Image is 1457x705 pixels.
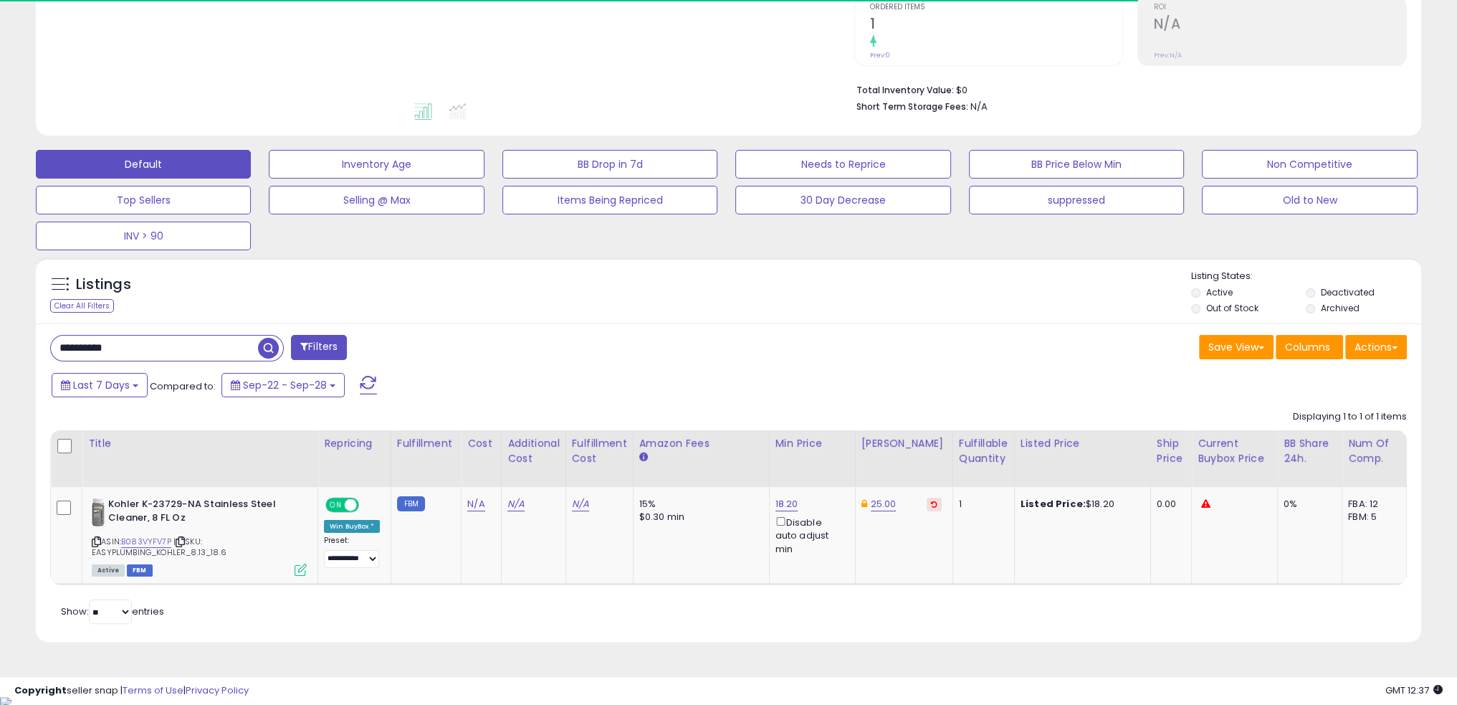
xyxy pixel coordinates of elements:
button: Old to New [1202,186,1417,214]
a: B083VYFV7P [121,536,171,548]
button: Sep-22 - Sep-28 [221,373,345,397]
div: Clear All Filters [50,299,114,313]
div: [PERSON_NAME] [861,436,947,451]
button: BB Drop in 7d [502,150,717,179]
div: 0.00 [1157,498,1180,511]
div: Preset: [324,536,380,568]
div: Min Price [775,436,849,451]
button: INV > 90 [36,222,251,250]
button: 30 Day Decrease [735,186,950,214]
b: Listed Price: [1021,497,1086,511]
b: Kohler K-23729-NA Stainless Steel Cleaner, 8 FL Oz [108,498,282,528]
button: Default [36,150,251,179]
li: $0 [856,80,1396,98]
button: BB Price Below Min [969,150,1184,179]
div: $18.20 [1021,498,1140,511]
button: Last 7 Days [52,373,148,397]
span: All listings currently available for purchase on Amazon [92,564,125,577]
span: Sep-22 - Sep-28 [243,378,327,392]
small: Prev: N/A [1153,51,1181,60]
div: Title [88,436,312,451]
small: Prev: 0 [870,51,890,60]
label: Deactivated [1321,286,1375,298]
button: Actions [1345,335,1407,359]
button: Save View [1199,335,1274,359]
span: 2025-10-6 12:37 GMT [1385,683,1443,697]
div: Fulfillment [397,436,455,451]
span: Last 7 Days [73,378,130,392]
span: Compared to: [150,379,216,393]
img: 31vTUZBytFL._SL40_.jpg [92,498,105,526]
span: ON [327,499,345,511]
button: Non Competitive [1202,150,1417,179]
button: Items Being Repriced [502,186,717,214]
div: Listed Price [1021,436,1145,451]
div: BB Share 24h. [1284,436,1336,466]
button: suppressed [969,186,1184,214]
div: ASIN: [92,498,307,574]
div: 0% [1284,498,1331,511]
div: Fulfillable Quantity [959,436,1008,466]
b: Total Inventory Value: [856,84,954,96]
span: OFF [357,499,380,511]
div: Num of Comp. [1348,436,1400,466]
label: Active [1206,286,1233,298]
a: Terms of Use [123,683,183,697]
a: 25.00 [871,497,897,511]
label: Archived [1321,302,1360,314]
span: N/A [970,100,988,113]
div: 1 [959,498,1003,511]
span: FBM [127,564,153,577]
span: ROI [1153,4,1406,11]
h2: 1 [870,16,1123,35]
div: seller snap | | [14,684,249,698]
a: N/A [572,497,589,511]
small: FBM [397,496,425,511]
div: Win BuyBox * [324,520,380,533]
button: Columns [1276,335,1343,359]
div: Current Buybox Price [1198,436,1271,466]
span: Columns [1285,340,1330,354]
div: Cost [467,436,495,451]
div: FBM: 5 [1348,511,1395,524]
span: | SKU: EASYPLUMBING_KOHLER_8.13_18.6 [92,536,226,557]
a: N/A [507,497,525,511]
div: Disable auto adjust min [775,514,844,556]
strong: Copyright [14,683,67,697]
a: 18.20 [775,497,798,511]
span: Show: entries [61,605,164,618]
small: Amazon Fees. [639,451,648,464]
button: Selling @ Max [269,186,484,214]
div: FBA: 12 [1348,498,1395,511]
b: Short Term Storage Fees: [856,100,968,113]
div: $0.30 min [639,511,758,524]
div: Ship Price [1157,436,1185,466]
h5: Listings [76,275,131,295]
label: Out of Stock [1206,302,1258,314]
button: Inventory Age [269,150,484,179]
button: Filters [291,335,347,360]
a: N/A [467,497,484,511]
button: Top Sellers [36,186,251,214]
div: Displaying 1 to 1 of 1 items [1293,410,1407,424]
div: Additional Cost [507,436,560,466]
div: Amazon Fees [639,436,763,451]
button: Needs to Reprice [735,150,950,179]
h2: N/A [1153,16,1406,35]
div: 15% [639,498,758,511]
div: Repricing [324,436,385,451]
div: Fulfillment Cost [572,436,627,466]
p: Listing States: [1191,270,1421,283]
a: Privacy Policy [186,683,249,697]
span: Ordered Items [870,4,1123,11]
